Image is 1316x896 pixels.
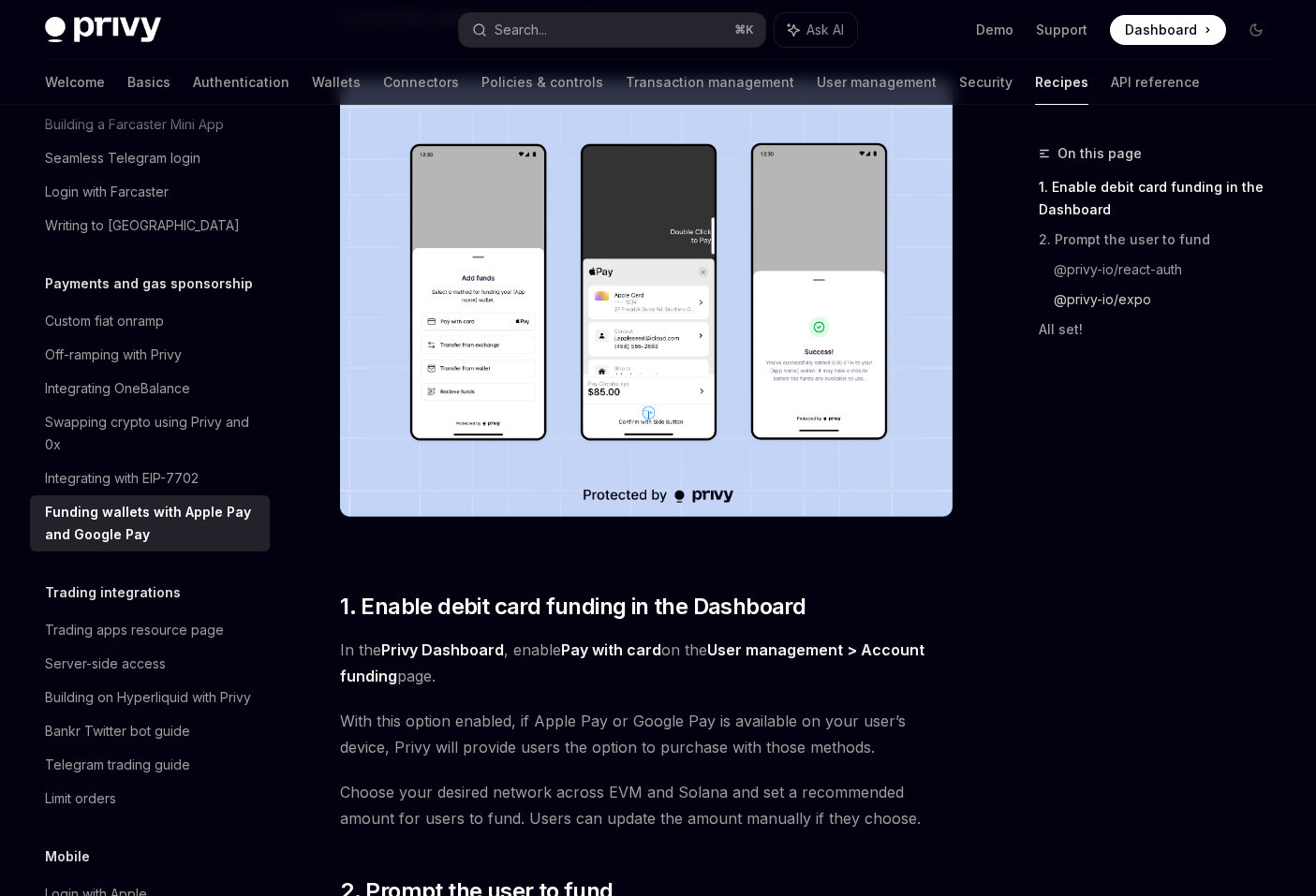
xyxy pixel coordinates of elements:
[1039,315,1286,345] a: All set!
[30,304,270,338] a: Custom fiat onramp
[1036,21,1087,39] a: Support
[495,19,547,41] div: Search...
[45,272,253,295] h5: Payments and gas sponsorship
[775,13,857,47] button: Ask AI
[45,344,182,366] div: Off-ramping with Privy
[30,613,270,647] a: Trading apps resource page
[1054,255,1286,285] a: @privy-io/react-auth
[1057,142,1142,165] span: On this page
[1241,15,1271,45] button: Toggle dark mode
[30,714,270,748] a: Bankr Twitter bot guide
[340,637,953,689] span: In the , enable on the page.
[30,141,270,175] a: Seamless Telegram login
[1111,60,1200,105] a: API reference
[340,80,953,517] img: card-based-funding
[817,60,937,105] a: User management
[45,17,161,43] img: dark logo
[45,501,259,546] div: Funding wallets with Apple Pay and Google Pay
[45,214,240,237] div: Writing to [GEOGRAPHIC_DATA]
[30,175,270,209] a: Login with Farcaster
[45,581,181,604] h5: Trading integrations
[959,60,1013,105] a: Security
[30,748,270,782] a: Telegram trading guide
[340,708,953,760] span: With this option enabled, if Apple Pay or Google Pay is available on your user’s device, Privy wi...
[45,60,105,105] a: Welcome
[30,495,270,551] a: Funding wallets with Apple Pay and Google Pay
[481,60,603,105] a: Policies & controls
[383,60,459,105] a: Connectors
[45,619,224,641] div: Trading apps resource page
[340,779,953,831] span: Choose your desired network across EVM and Solana and set a recommended amount for users to fund....
[1125,21,1197,39] span: Dashboard
[1110,15,1226,45] a: Dashboard
[45,845,90,868] h5: Mobile
[734,22,754,37] span: ⌘ K
[45,411,259,456] div: Swapping crypto using Privy and 0x
[45,310,164,332] div: Custom fiat onramp
[381,640,504,660] a: Privy Dashboard
[626,60,794,105] a: Transaction management
[127,60,170,105] a: Basics
[45,147,200,169] div: Seamless Telegram login
[30,338,270,372] a: Off-ramping with Privy
[1035,60,1088,105] a: Recipes
[45,787,116,810] div: Limit orders
[45,653,166,675] div: Server-side access
[30,647,270,681] a: Server-side access
[45,720,190,742] div: Bankr Twitter bot guide
[1039,172,1286,225] a: 1. Enable debit card funding in the Dashboard
[45,181,169,203] div: Login with Farcaster
[30,462,270,495] a: Integrating with EIP-7702
[806,21,844,39] span: Ask AI
[30,372,270,405] a: Integrating OneBalance
[30,782,270,815] a: Limit orders
[45,686,251,709] div: Building on Hyperliquid with Privy
[312,60,361,105] a: Wallets
[30,681,270,714] a: Building on Hyperliquid with Privy
[30,209,270,242] a: Writing to [GEOGRAPHIC_DATA]
[30,405,270,462] a: Swapping crypto using Privy and 0x
[45,754,190,776] div: Telegram trading guide
[1039,225,1286,255] a: 2. Prompt the user to fund
[459,13,766,47] button: Search...⌘K
[1054,285,1286,315] a: @privy-io/expo
[976,21,1013,39] a: Demo
[340,592,806,622] span: 1. Enable debit card funding in the Dashboard
[193,60,289,105] a: Authentication
[561,640,661,659] strong: Pay with card
[45,377,190,400] div: Integrating OneBalance
[45,467,199,490] div: Integrating with EIP-7702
